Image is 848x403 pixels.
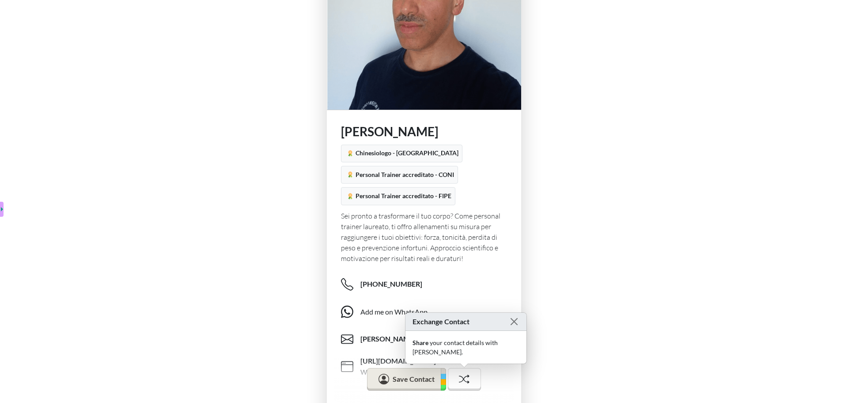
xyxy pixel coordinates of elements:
span: [PHONE_NUMBER] [360,279,422,289]
span: Save Contact [393,374,435,383]
img: accreditation [345,169,356,180]
span: [PERSON_NAME][EMAIL_ADDRESS][PERSON_NAME][DOMAIN_NAME] [360,334,514,344]
strong: Share [413,339,428,346]
span: your contact details with [PERSON_NAME] . [413,339,498,356]
span: Personal Trainer accreditato - CONI [356,171,454,179]
span: Personal Trainer accreditato - FIPE [356,192,451,200]
span: Chinesiologo - [GEOGRAPHIC_DATA] [356,150,458,157]
span: [URL][DOMAIN_NAME] [360,356,436,366]
a: Add me on WhatsApp [341,298,514,326]
a: [PERSON_NAME][EMAIL_ADDRESS][PERSON_NAME][DOMAIN_NAME] [341,326,514,353]
div: Sei pronto a trasformare il tuo corpo? Come personal trainer laureato, ti offro allenamenti su mi... [341,211,507,264]
img: accreditation [345,191,356,202]
a: [URL][DOMAIN_NAME]Website [341,353,514,380]
h1: [PERSON_NAME] [341,124,507,139]
a: [PHONE_NUMBER] [341,271,514,298]
div: Add me on WhatsApp [360,307,428,317]
button: Close [509,316,519,327]
button: Save Contact [367,368,446,391]
span: Exchange Contact [413,316,469,327]
img: accreditation [345,148,356,159]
